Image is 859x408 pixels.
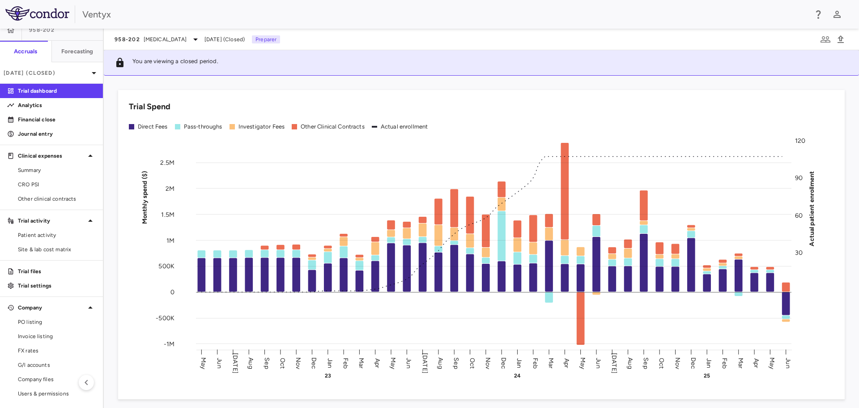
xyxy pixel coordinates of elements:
[642,357,650,369] text: Sep
[141,171,149,224] tspan: Monthly spend ($)
[238,123,285,131] div: Investigator Fees
[310,357,318,369] text: Dec
[166,185,174,192] tspan: 2M
[389,357,397,369] text: May
[231,353,239,374] text: [DATE]
[484,357,492,369] text: Nov
[784,358,792,368] text: Jun
[514,373,521,379] text: 24
[452,357,460,369] text: Sep
[18,282,96,290] p: Trial settings
[18,217,85,225] p: Trial activity
[18,166,96,174] span: Summary
[547,357,555,368] text: Mar
[18,195,96,203] span: Other clinical contracts
[737,357,744,368] text: Mar
[158,262,174,270] tspan: 500K
[500,357,507,369] text: Dec
[18,101,96,109] p: Analytics
[132,57,218,68] p: You are viewing a closed period.
[247,357,255,369] text: Aug
[795,137,805,145] tspan: 120
[808,171,816,246] tspan: Actual patient enrollment
[18,347,96,355] span: FX rates
[18,152,85,160] p: Clinical expenses
[689,357,697,369] text: Dec
[156,314,174,322] tspan: -500K
[325,373,331,379] text: 23
[216,358,223,368] text: Jun
[18,267,96,275] p: Trial files
[294,357,302,369] text: Nov
[381,123,428,131] div: Actual enrollment
[29,26,55,34] span: 958-202
[374,358,381,368] text: Apr
[342,357,349,368] text: Feb
[704,373,710,379] text: 25
[674,357,681,369] text: Nov
[610,353,618,374] text: [DATE]
[18,361,96,369] span: G/l accounts
[166,236,174,244] tspan: 1M
[405,358,412,368] text: Jun
[279,357,286,368] text: Oct
[563,358,570,368] text: Apr
[301,123,365,131] div: Other Clinical Contracts
[5,6,69,21] img: logo-full-BYUhSk78.svg
[115,36,140,43] span: 958-202
[82,8,807,21] div: Ventyx
[204,35,245,43] span: [DATE] (Closed)
[14,47,37,56] h6: Accruals
[129,101,170,113] h6: Trial Spend
[18,390,96,398] span: Users & permissions
[263,357,271,369] text: Sep
[18,332,96,340] span: Invoice listing
[61,47,94,56] h6: Forecasting
[326,358,334,368] text: Jan
[18,245,96,253] span: Site & lab cost matrix
[161,210,174,218] tspan: 1.5M
[515,358,523,368] text: Jan
[138,123,168,131] div: Direct Fees
[357,357,365,368] text: Mar
[421,353,429,374] text: [DATE]
[626,357,634,369] text: Aug
[705,358,713,368] text: Jan
[160,159,174,167] tspan: 2.5M
[18,130,96,138] p: Journal entry
[18,180,96,189] span: CRO PSI
[164,340,174,348] tspan: -1M
[468,357,476,368] text: Oct
[184,123,222,131] div: Pass-throughs
[437,357,444,369] text: Aug
[595,358,602,368] text: Jun
[579,357,587,369] text: May
[795,174,803,182] tspan: 90
[795,249,803,256] tspan: 30
[144,35,187,43] span: [MEDICAL_DATA]
[18,116,96,124] p: Financial close
[4,69,89,77] p: [DATE] (Closed)
[200,357,207,369] text: May
[252,35,280,43] p: Preparer
[795,211,803,219] tspan: 60
[768,357,776,369] text: May
[18,87,96,95] p: Trial dashboard
[658,357,665,368] text: Oct
[532,357,539,368] text: Feb
[170,288,174,296] tspan: 0
[721,357,728,368] text: Feb
[18,304,85,312] p: Company
[18,231,96,239] span: Patient activity
[18,318,96,326] span: PO listing
[18,375,96,383] span: Company files
[753,358,760,368] text: Apr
